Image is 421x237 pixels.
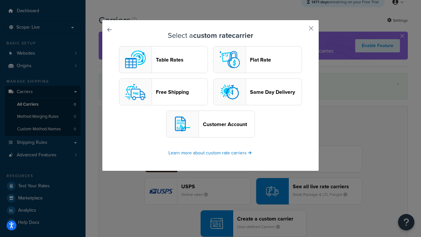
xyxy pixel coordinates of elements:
[166,111,255,138] button: customerAccount logoCustomer Account
[250,89,302,95] header: Same Day Delivery
[156,57,208,63] header: Table Rates
[216,79,243,105] img: sameday logo
[250,57,302,63] header: Flat Rate
[168,149,253,156] a: Learn more about custom rate carriers
[156,89,208,95] header: Free Shipping
[122,46,149,73] img: custom logo
[119,32,302,39] h3: Select a
[119,46,208,73] button: custom logoTable Rates
[216,46,243,73] img: flat logo
[119,78,208,105] button: free logoFree Shipping
[213,78,302,105] button: sameday logoSame Day Delivery
[169,111,196,137] img: customerAccount logo
[122,79,149,105] img: free logo
[213,46,302,73] button: flat logoFlat Rate
[193,30,253,41] strong: custom rate carrier
[203,121,255,127] header: Customer Account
